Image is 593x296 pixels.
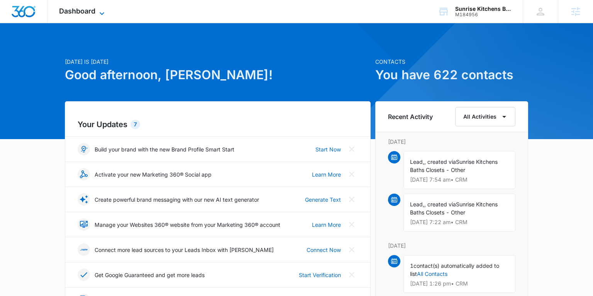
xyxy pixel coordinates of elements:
[95,196,259,204] p: Create powerful brand messaging with our new AI text generator
[65,66,371,84] h1: Good afternoon, [PERSON_NAME]!
[95,271,205,279] p: Get Google Guaranteed and get more leads
[21,45,27,51] img: tab_domain_overview_orange.svg
[455,107,515,126] button: All Activities
[312,221,341,229] a: Learn More
[22,12,38,19] div: v 4.0.25
[346,193,358,206] button: Close
[315,145,341,153] a: Start Now
[85,46,130,51] div: Keywords by Traffic
[424,158,456,165] span: , created via
[299,271,341,279] a: Start Verification
[95,221,280,229] p: Manage your Websites 360® website from your Marketing 360® account
[375,66,528,84] h1: You have 622 contacts
[424,201,456,208] span: , created via
[95,170,212,179] p: Activate your new Marketing 360® Social app
[410,281,509,286] p: [DATE] 1:26 pm • CRM
[12,20,19,26] img: website_grey.svg
[77,45,83,51] img: tab_keywords_by_traffic_grey.svg
[95,145,234,153] p: Build your brand with the new Brand Profile Smart Start
[59,7,95,15] span: Dashboard
[375,58,528,66] p: Contacts
[417,270,447,277] a: All Contacts
[388,242,515,250] p: [DATE]
[29,46,69,51] div: Domain Overview
[410,201,424,208] span: Lead,
[410,158,424,165] span: Lead,
[346,269,358,281] button: Close
[410,262,499,277] span: contact(s) automatically added to list
[410,262,413,269] span: 1
[455,12,512,17] div: account id
[65,58,371,66] p: [DATE] is [DATE]
[20,20,85,26] div: Domain: [DOMAIN_NAME]
[312,170,341,179] a: Learn More
[388,112,433,121] h6: Recent Activity
[455,6,512,12] div: account name
[346,168,358,180] button: Close
[410,219,509,225] p: [DATE] 7:22 am • CRM
[410,177,509,182] p: [DATE] 7:54 am • CRM
[346,143,358,155] button: Close
[78,119,358,130] h2: Your Updates
[95,246,274,254] p: Connect more lead sources to your Leads Inbox with [PERSON_NAME]
[346,218,358,231] button: Close
[307,246,341,254] a: Connect Now
[388,138,515,146] p: [DATE]
[305,196,341,204] a: Generate Text
[346,243,358,256] button: Close
[12,12,19,19] img: logo_orange.svg
[130,120,140,129] div: 7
